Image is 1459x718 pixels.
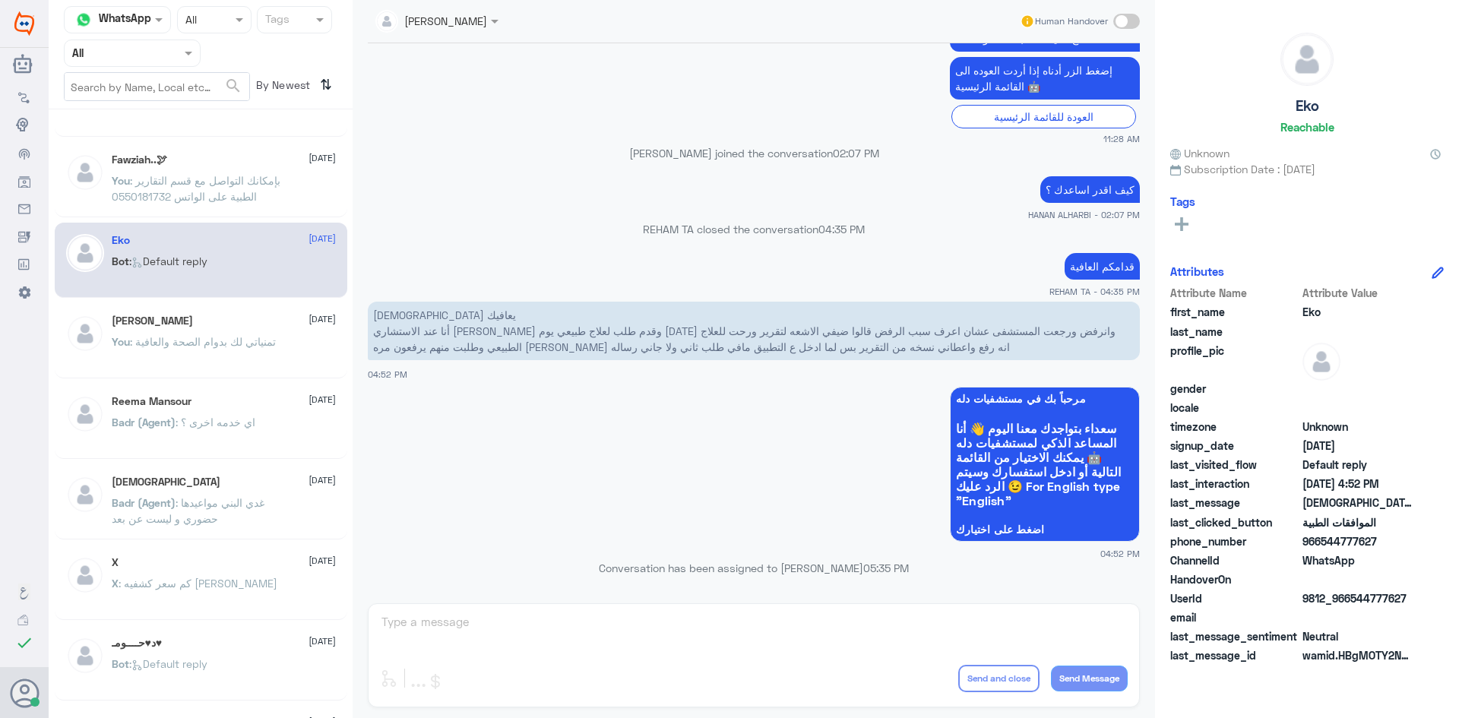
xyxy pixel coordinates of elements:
span: 2 [1302,552,1413,568]
p: Conversation has been assigned to [PERSON_NAME] [368,560,1140,576]
h5: سبحان الله [112,476,220,489]
span: : تمنياتي لك بدوام الصحة والعافية [130,335,276,348]
span: UserId [1170,590,1299,606]
span: اضغط على اختيارك [956,523,1134,536]
span: last_visited_flow [1170,457,1299,473]
span: last_message_id [1170,647,1299,663]
span: Subscription Date : [DATE] [1170,161,1444,177]
span: null [1302,381,1413,397]
span: By Newest [250,72,314,103]
h5: Eko [112,234,130,247]
span: سعداء بتواجدك معنا اليوم 👋 أنا المساعد الذكي لمستشفيات دله 🤖 يمكنك الاختيار من القائمة التالية أو... [956,421,1134,508]
span: 966544777627 [1302,533,1413,549]
img: defaultAdmin.png [66,234,104,272]
span: الله يعافيك أنا عند الاستشاري أحند الزبيدي وقدم طلب لعلاج طبيعي يوم الاحد وانرفض ورجعت المستشفى ع... [1302,495,1413,511]
button: Send and close [958,665,1040,692]
span: 04:35 PM [818,223,865,236]
span: last_name [1170,324,1299,340]
span: Attribute Value [1302,285,1413,301]
img: defaultAdmin.png [66,476,104,514]
p: 6/8/2025, 11:28 AM [950,57,1140,100]
img: defaultAdmin.png [1302,343,1340,381]
span: signup_date [1170,438,1299,454]
h6: Tags [1170,195,1195,208]
input: Search by Name, Local etc… [65,73,249,100]
span: Eko [1302,304,1413,320]
span: Unknown [1302,419,1413,435]
img: defaultAdmin.png [66,556,104,594]
span: Default reply [1302,457,1413,473]
span: الموافقات الطبية [1302,514,1413,530]
span: [DATE] [309,554,336,568]
p: 6/8/2025, 4:52 PM [368,302,1140,360]
span: REHAM TA - 04:35 PM [1049,285,1140,298]
span: مرحباً بك في مستشفيات دله [956,393,1134,405]
span: 11:28 AM [1103,132,1140,145]
span: : غدي البني مواعيدها حضوري و ليست عن بعد [112,496,264,525]
div: Tags [263,11,290,30]
span: timezone [1170,419,1299,435]
span: : بإمكانك التواصل مع قسم التقارير الطبية على الواتس 0550181732 [112,174,280,203]
i: check [15,634,33,652]
span: 2025-08-06T13:52:03.523Z [1302,476,1413,492]
span: 05:35 PM [863,561,909,574]
span: : Default reply [129,657,207,670]
img: defaultAdmin.png [66,153,104,191]
img: defaultAdmin.png [66,395,104,433]
h5: Fawziah..🕊 [112,153,167,166]
span: [DATE] [309,473,336,487]
span: [DATE] [309,393,336,406]
span: null [1302,609,1413,625]
span: 0 [1302,628,1413,644]
span: 2025-08-04T15:35:52.317Z [1302,438,1413,454]
span: phone_number [1170,533,1299,549]
span: Human Handover [1035,14,1108,28]
span: [DATE] [309,232,336,245]
span: 04:52 PM [1100,547,1140,560]
h5: X [112,556,119,569]
span: You [112,174,130,187]
span: 9812_966544777627 [1302,590,1413,606]
span: Bot [112,657,129,670]
h5: Reema Mansour [112,395,191,408]
button: Avatar [10,678,39,707]
span: last_message_sentiment [1170,628,1299,644]
h5: Mohammed ALRASHED [112,315,193,327]
p: REHAM TA closed the conversation [368,221,1140,237]
span: locale [1170,400,1299,416]
span: profile_pic [1170,343,1299,378]
img: defaultAdmin.png [66,637,104,675]
button: Send Message [1051,666,1128,691]
span: : كم سعر كشفيه [PERSON_NAME] [119,577,277,590]
span: Badr (Agent) [112,496,176,509]
div: العودة للقائمة الرئيسية [951,105,1136,128]
span: : اي خدمه اخرى ؟ [176,416,255,429]
span: email [1170,609,1299,625]
span: gender [1170,381,1299,397]
span: null [1302,400,1413,416]
span: HandoverOn [1170,571,1299,587]
span: [DATE] [309,151,336,165]
span: last_interaction [1170,476,1299,492]
button: search [224,74,242,99]
span: last_message [1170,495,1299,511]
p: 6/8/2025, 4:35 PM [1065,253,1140,280]
span: last_clicked_button [1170,514,1299,530]
h5: Eko [1296,97,1319,115]
span: 02:07 PM [833,147,879,160]
span: X [112,577,119,590]
span: [DATE] [309,634,336,648]
img: whatsapp.png [72,8,95,31]
span: Badr (Agent) [112,416,176,429]
h6: Reachable [1280,120,1334,134]
span: [DATE] [309,312,336,326]
span: Attribute Name [1170,285,1299,301]
h5: د♥حــــومـ♥ [112,637,163,650]
span: wamid.HBgMOTY2NTQ0Nzc3NjI3FQIAEhgUM0E0RTQ3RjAyNENDRkE5NUI2N0EA [1302,647,1413,663]
img: defaultAdmin.png [1281,33,1333,85]
span: ChannelId [1170,552,1299,568]
span: first_name [1170,304,1299,320]
img: defaultAdmin.png [66,315,104,353]
span: HANAN ALHARBI - 02:07 PM [1028,208,1140,221]
span: Bot [112,255,129,267]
